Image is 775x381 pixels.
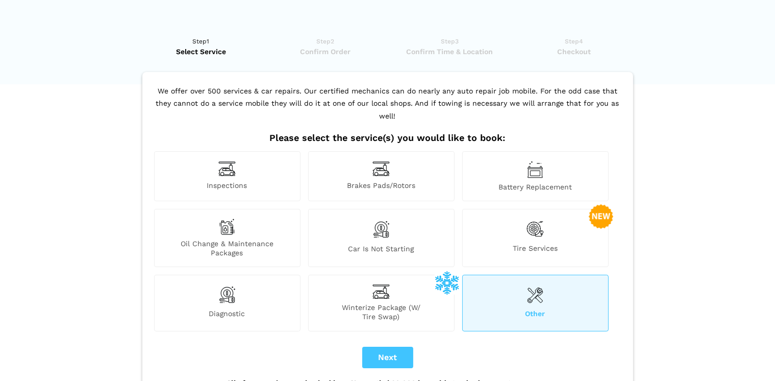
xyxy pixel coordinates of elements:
[463,244,608,257] span: Tire Services
[266,36,384,57] a: Step2
[515,46,633,57] span: Checkout
[309,181,454,192] span: Brakes Pads/Rotors
[155,309,300,321] span: Diagnostic
[463,182,608,192] span: Battery Replacement
[391,36,509,57] a: Step3
[142,46,260,57] span: Select Service
[266,46,384,57] span: Confirm Order
[155,239,300,257] span: Oil Change & Maintenance Packages
[391,46,509,57] span: Confirm Time & Location
[435,270,459,295] img: winterize-icon_1.png
[589,204,613,229] img: new-badge-2-48.png
[309,244,454,257] span: Car is not starting
[362,347,413,368] button: Next
[463,309,608,321] span: Other
[152,132,624,144] h2: Please select the service(s) you would like to book:
[515,36,633,57] a: Step4
[309,303,454,321] span: Winterize Package (W/ Tire Swap)
[155,181,300,192] span: Inspections
[152,85,624,133] p: We offer over 500 services & car repairs. Our certified mechanics can do nearly any auto repair j...
[142,36,260,57] a: Step1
